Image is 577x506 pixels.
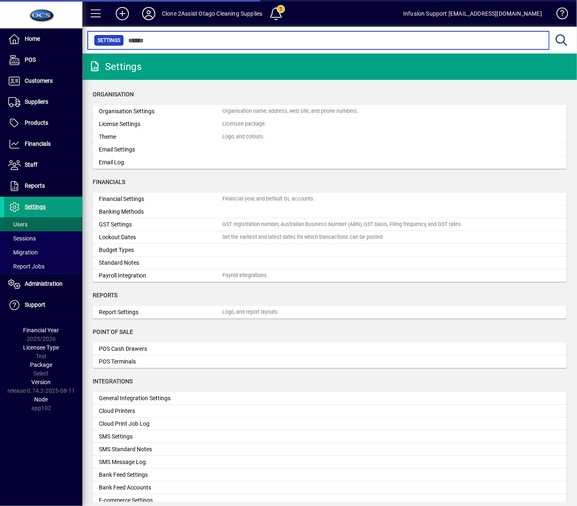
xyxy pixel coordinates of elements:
div: Payroll Integration [99,271,222,280]
a: Suppliers [4,92,82,112]
a: SMS Standard Notes [93,443,567,456]
div: Bank Feed Settings [99,471,222,479]
div: Bank Feed Accounts [99,483,222,492]
a: SMS Settings [93,430,567,443]
a: Users [4,217,82,231]
div: POS Terminals [99,357,222,366]
span: Licensee Type [23,344,59,351]
span: Customers [25,77,53,84]
span: POS [25,56,36,63]
span: Suppliers [25,98,48,105]
div: Theme [99,133,222,141]
a: Home [4,29,82,49]
span: Sessions [8,235,36,242]
div: Logo, and colours. [222,133,264,141]
span: Package [30,361,52,368]
div: Cloud Printers [99,407,222,415]
div: Email Settings [99,145,222,154]
button: Add [109,6,135,21]
div: Organisation Settings [99,107,222,116]
div: POS Cash Drawers [99,345,222,353]
span: Reports [25,182,45,189]
a: Knowledge Base [550,2,567,28]
div: E-commerce Settings [99,496,222,505]
div: Set the earliest and latest dates for which transactions can be posted. [222,233,384,241]
a: Organisation SettingsOrganisation name, address, web site, and phone numbers. [93,105,567,118]
div: Licensee package. [222,120,266,128]
span: Administration [25,280,63,287]
div: Organisation name, address, web site, and phone numbers. [222,107,358,115]
span: Report Jobs [8,263,44,270]
a: Support [4,295,82,315]
span: Reports [93,292,117,298]
div: Logo, and report layouts. [222,308,279,316]
span: Settings [98,36,120,44]
span: Products [25,119,48,126]
span: Financials [25,140,51,147]
a: Email Log [93,156,567,169]
span: Settings [25,203,46,210]
div: Cloud Print Job Log [99,420,222,428]
span: Home [25,35,40,42]
a: Lockout DatesSet the earliest and latest dates for which transactions can be posted. [93,231,567,244]
div: Budget Types [99,246,222,254]
a: Financial SettingsFinancial year, and Default GL accounts. [93,193,567,205]
a: Standard Notes [93,256,567,269]
a: Payroll IntegrationPayroll Integrations [93,269,567,282]
div: License Settings [99,120,222,128]
div: Lockout Dates [99,233,222,242]
span: Organisation [93,91,134,98]
span: Users [8,221,28,228]
a: Bank Feed Accounts [93,481,567,494]
span: Integrations [93,378,133,385]
div: Financial year, and Default GL accounts. [222,195,315,203]
div: SMS Standard Notes [99,445,222,454]
a: Products [4,113,82,133]
a: Customers [4,71,82,91]
span: Financial Year [23,327,59,333]
a: Sessions [4,231,82,245]
span: Support [25,301,45,308]
span: Point of Sale [93,329,133,335]
span: Node [35,396,48,403]
div: Clone 2Assist Otago Cleaning Supplies [162,7,262,20]
div: Financial Settings [99,195,222,203]
div: GST registration number, Australian Business Number (ABN), GST basis, Filing frequency, and GST r... [222,221,462,229]
a: Bank Feed Settings [93,469,567,481]
a: POS Cash Drawers [93,343,567,355]
div: Banking Methods [99,208,222,216]
a: Reports [4,176,82,196]
div: Infusion Support [EMAIL_ADDRESS][DOMAIN_NAME] [403,7,542,20]
button: Profile [135,6,162,21]
div: Settings [89,60,142,73]
a: License SettingsLicensee package. [93,118,567,131]
a: POS [4,50,82,70]
div: Email Log [99,158,222,167]
div: Report Settings [99,308,222,317]
div: Payroll Integrations [222,272,267,280]
span: Migration [8,249,38,256]
a: ThemeLogo, and colours. [93,131,567,143]
a: Financials [4,134,82,154]
a: POS Terminals [93,355,567,368]
a: Administration [4,274,82,294]
div: General Integration Settings [99,394,222,403]
a: General Integration Settings [93,392,567,405]
div: Standard Notes [99,259,222,267]
span: Staff [25,161,37,168]
a: SMS Message Log [93,456,567,469]
div: SMS Settings [99,432,222,441]
a: Cloud Printers [93,405,567,417]
a: Banking Methods [93,205,567,218]
span: Financials [93,179,125,185]
div: GST Settings [99,220,222,229]
a: Migration [4,245,82,259]
a: Email Settings [93,143,567,156]
a: GST SettingsGST registration number, Australian Business Number (ABN), GST basis, Filing frequenc... [93,218,567,231]
a: Staff [4,155,82,175]
a: Budget Types [93,244,567,256]
span: Version [32,379,51,385]
a: Cloud Print Job Log [93,417,567,430]
a: Report SettingsLogo, and report layouts. [93,306,567,319]
a: Report Jobs [4,259,82,273]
